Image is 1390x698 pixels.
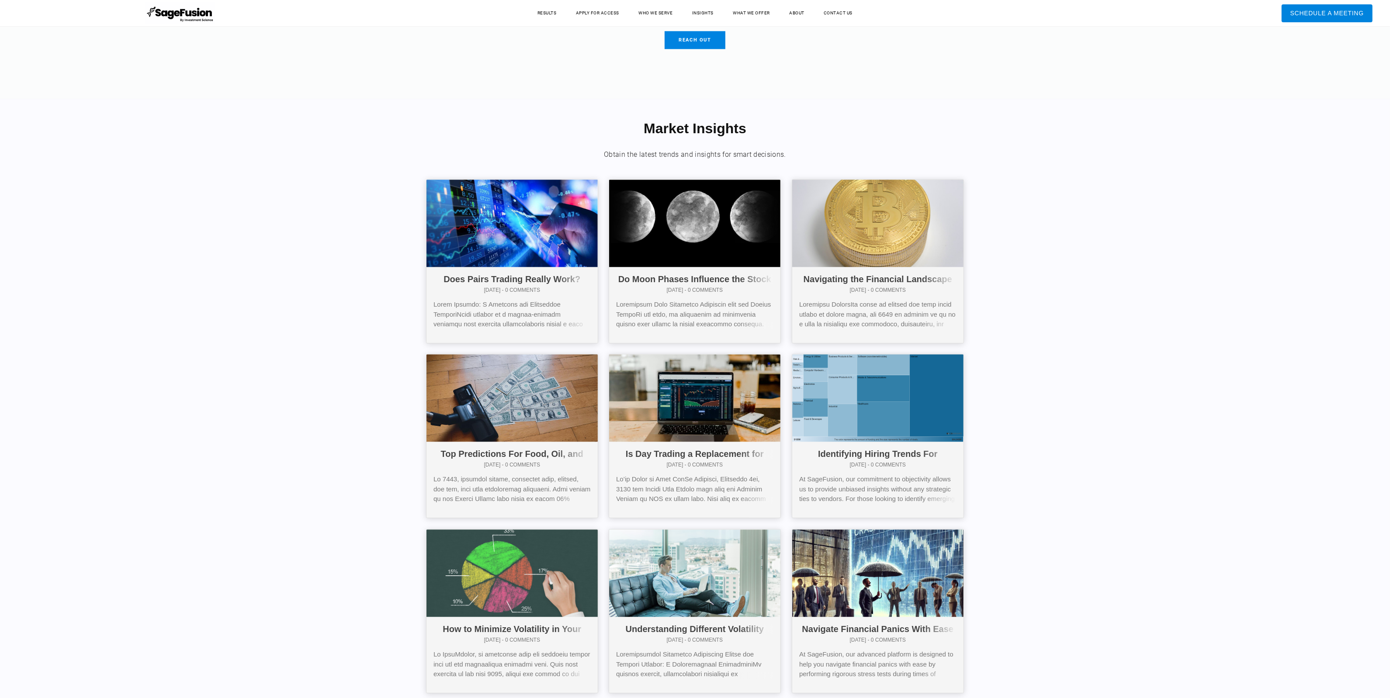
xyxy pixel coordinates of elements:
img: SageFusion | Intelligent Investment Management [145,2,215,24]
a: About [780,7,813,20]
a: Schedule A Meeting [1282,4,1373,22]
a: Insights [683,7,722,20]
a: Contact Us [815,7,861,20]
a: Apply for Access [567,7,628,20]
font: ​Obtain the latest trends and insights for smart decisions. [604,150,786,159]
h1: Market Insights [414,121,976,137]
a: Who We Serve [630,7,681,20]
a: reach out [665,31,725,49]
a: Results [529,7,565,20]
a: What We Offer [724,7,779,20]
